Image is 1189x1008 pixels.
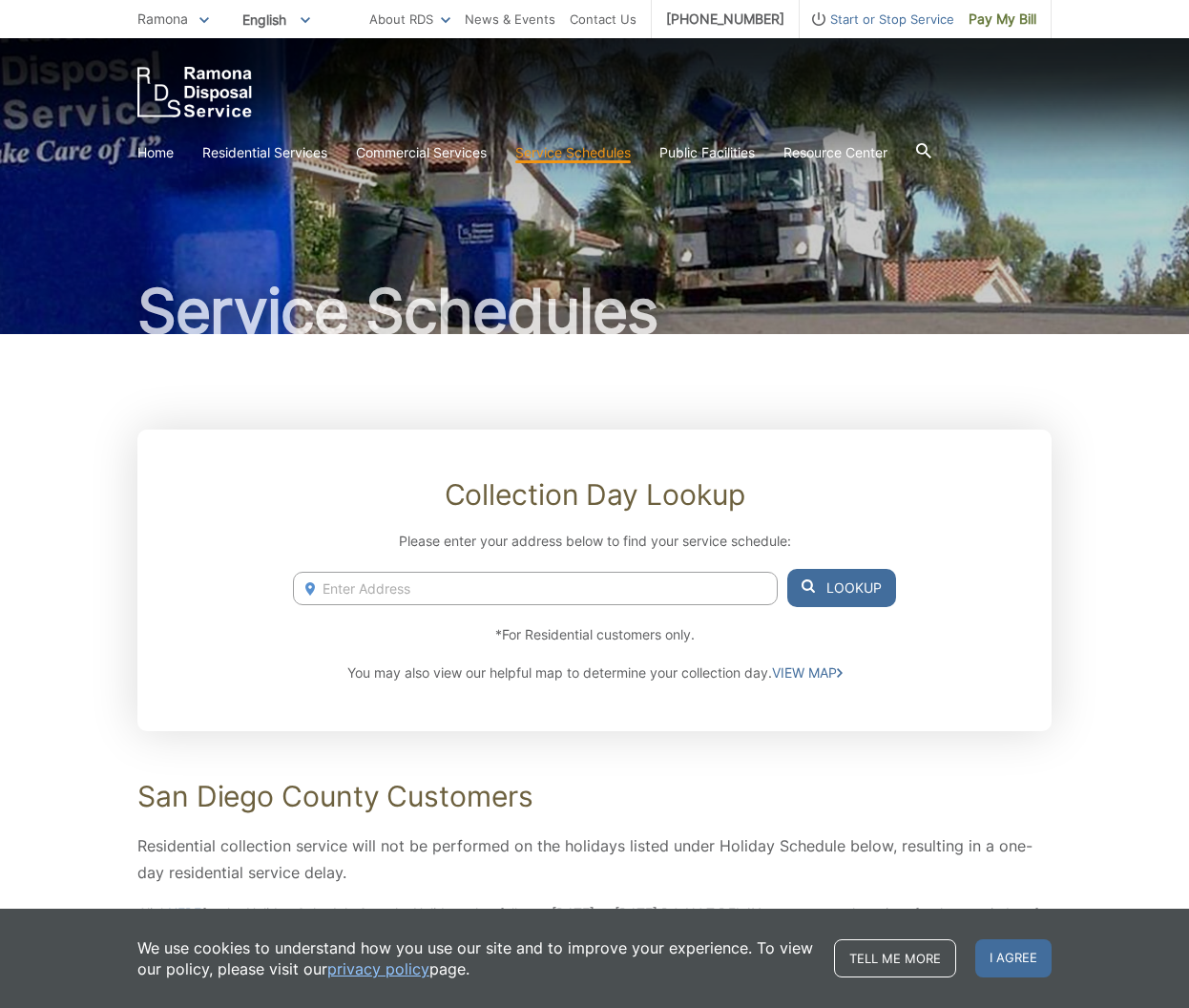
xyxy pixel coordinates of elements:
p: You may also view our helpful map to determine your collection day. [293,662,896,683]
input: Enter Address [293,572,778,605]
h2: San Diego County Customers [137,779,1052,813]
p: We use cookies to understand how you use our site and to improve your experience. To view our pol... [137,937,815,979]
a: HERE [168,903,201,924]
a: Residential Services [202,142,327,163]
button: Lookup [787,569,896,607]
p: *For Residential customers only. [293,624,896,645]
p: Residential collection service will not be performed on the holidays listed under Holiday Schedul... [137,832,1052,886]
h2: Collection Day Lookup [293,477,896,512]
h1: Service Schedules [137,281,1052,342]
a: privacy policy [327,958,429,979]
a: Commercial Services [356,142,487,163]
a: About RDS [369,9,450,30]
a: News & Events [465,9,555,30]
span: English [228,4,324,35]
span: Pay My Bill [969,9,1036,30]
a: Home [137,142,174,163]
span: I agree [975,939,1052,977]
p: Click for the Holiday Schedule Sample. Holidays that fall on a [DATE] or [DATE] DO NOT DELAY wast... [137,903,1052,966]
a: Contact Us [570,9,636,30]
p: Please enter your address below to find your service schedule: [293,531,896,552]
a: EDCD logo. Return to the homepage. [137,67,252,117]
span: Ramona [137,10,188,27]
a: VIEW MAP [772,662,843,683]
a: Resource Center [783,142,887,163]
a: Tell me more [834,939,956,977]
a: Public Facilities [659,142,755,163]
a: Service Schedules [515,142,631,163]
